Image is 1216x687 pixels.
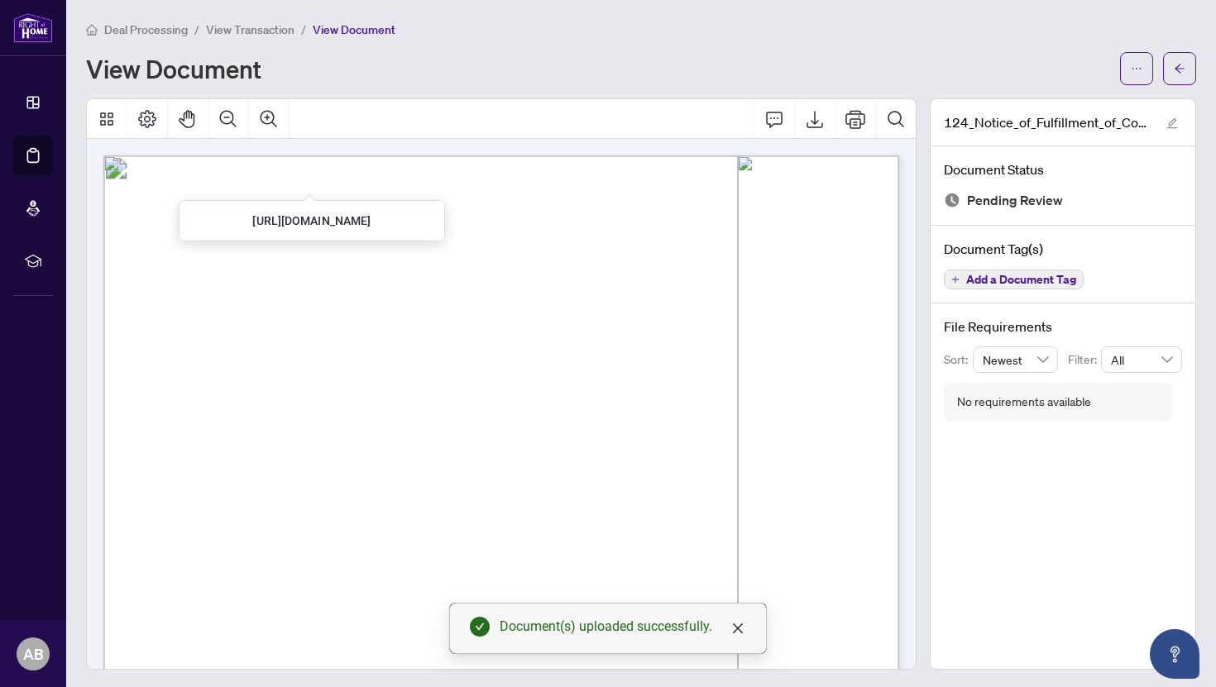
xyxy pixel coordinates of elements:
span: close [731,622,744,635]
button: Add a Document Tag [944,270,1084,289]
span: All [1111,347,1172,372]
span: check-circle [470,617,490,637]
span: arrow-left [1174,63,1185,74]
span: ellipsis [1131,63,1142,74]
h4: Document Status [944,160,1182,179]
a: Close [729,619,747,637]
span: View Document [313,22,395,37]
span: View Transaction [206,22,294,37]
span: Add a Document Tag [966,274,1076,285]
span: home [86,24,98,36]
h1: View Document [86,55,261,82]
span: Deal Processing [104,22,188,37]
h4: Document Tag(s) [944,239,1182,259]
h4: File Requirements [944,317,1182,336]
li: / [194,20,199,39]
button: Open asap [1150,629,1199,679]
div: No requirements available [957,393,1091,411]
div: Document(s) uploaded successfully. [500,617,746,637]
li: / [301,20,306,39]
span: 124_Notice_of_Fulfillment_of_Conditions_-_Agreement_of_Purchase_and_Sale_-_A_-_PropTx-OREA__1_ 2.pdf [944,112,1151,132]
p: Sort: [944,351,973,369]
p: Filter: [1068,351,1101,369]
img: logo [13,12,53,43]
img: Document Status [944,192,960,208]
span: plus [951,275,960,284]
span: AB [23,642,44,666]
span: edit [1166,117,1178,129]
span: Newest [983,347,1049,372]
span: Pending Review [967,189,1063,212]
